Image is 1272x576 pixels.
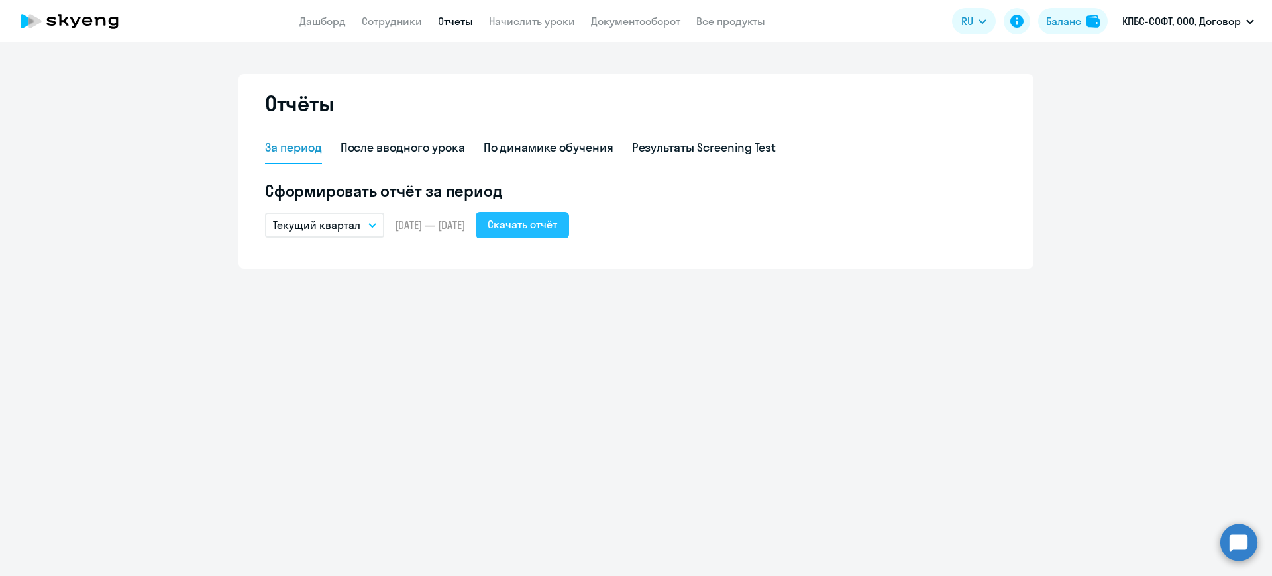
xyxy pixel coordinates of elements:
a: Документооборот [591,15,680,28]
h5: Сформировать отчёт за период [265,180,1007,201]
div: Скачать отчёт [488,216,557,232]
a: Сотрудники [362,15,422,28]
div: Баланс [1046,13,1081,29]
a: Все продукты [696,15,765,28]
p: Текущий квартал [273,217,360,233]
a: Дашборд [299,15,346,28]
a: Отчеты [438,15,473,28]
div: После вводного урока [341,139,465,156]
div: Результаты Screening Test [632,139,776,156]
span: [DATE] — [DATE] [395,218,465,232]
div: За период [265,139,322,156]
img: balance [1086,15,1100,28]
p: КПБС-СОФТ, ООО, Договор [1122,13,1241,29]
button: Балансbalance [1038,8,1108,34]
button: RU [952,8,996,34]
button: Текущий квартал [265,213,384,238]
div: По динамике обучения [484,139,613,156]
button: Скачать отчёт [476,212,569,238]
span: RU [961,13,973,29]
h2: Отчёты [265,90,334,117]
button: КПБС-СОФТ, ООО, Договор [1116,5,1261,37]
a: Начислить уроки [489,15,575,28]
